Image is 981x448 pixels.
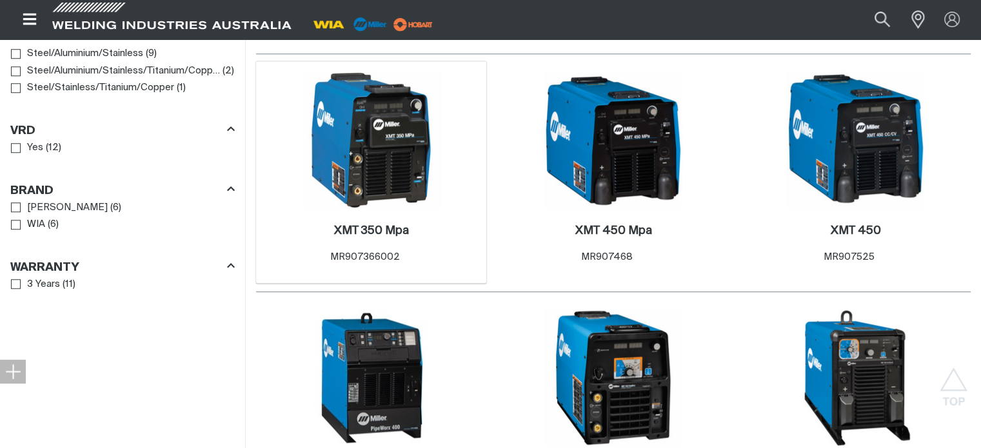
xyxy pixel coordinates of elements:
[146,46,157,61] span: ( 9 )
[830,225,880,237] h2: XMT 450
[830,224,880,239] a: XMT 450
[27,64,220,79] span: Steel/Aluminium/Stainless/Titanium/Copper
[11,276,234,293] ul: Warranty
[10,181,235,199] div: Brand
[860,5,904,34] button: Search products
[390,15,437,34] img: miller
[10,124,35,139] h3: VRD
[330,252,400,262] span: MR907366002
[544,309,682,447] img: XMT 350 FieldPro ArcReach Technology
[177,81,186,95] span: ( 1 )
[786,309,924,447] img: XMT 650 ArcReach Technology
[11,139,43,157] a: Yes
[844,5,904,34] input: Product name or item number...
[581,252,633,262] span: MR907468
[5,364,21,379] img: hide socials
[46,141,61,155] span: ( 12 )
[11,139,234,157] ul: VRD
[223,64,234,79] span: ( 2 )
[11,199,234,233] ul: Brand
[544,71,682,209] img: XMT 450 Mpa
[11,63,220,80] a: Steel/Aluminium/Stainless/Titanium/Copper
[63,277,75,292] span: ( 11 )
[27,200,108,215] span: [PERSON_NAME]
[11,45,234,97] ul: Weldable Materials
[27,81,174,95] span: Steel/Stainless/Titanium/Copper
[575,225,652,237] h2: XMT 450 Mpa
[48,217,59,232] span: ( 6 )
[11,79,174,97] a: Steel/Stainless/Titanium/Copper
[11,216,45,233] a: WIA
[11,199,108,217] a: [PERSON_NAME]
[334,224,409,239] a: XMT 350 Mpa
[10,184,54,199] h3: Brand
[10,260,79,275] h3: Warranty
[939,367,968,396] button: Scroll to top
[110,200,121,215] span: ( 6 )
[10,121,235,139] div: VRD
[575,224,652,239] a: XMT 450 Mpa
[390,19,437,29] a: miller
[11,276,60,293] a: 3 Years
[27,141,43,155] span: Yes
[11,45,143,63] a: Steel/Aluminium/Stainless
[27,217,45,232] span: WIA
[27,46,143,61] span: Steel/Aluminium/Stainless
[786,71,924,209] img: XMT 450
[10,258,235,275] div: Warranty
[334,225,409,237] h2: XMT 350 Mpa
[302,309,441,447] img: PipeWorx 400
[27,277,60,292] span: 3 Years
[302,71,441,209] img: XMT 350 Mpa
[824,252,875,262] span: MR907525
